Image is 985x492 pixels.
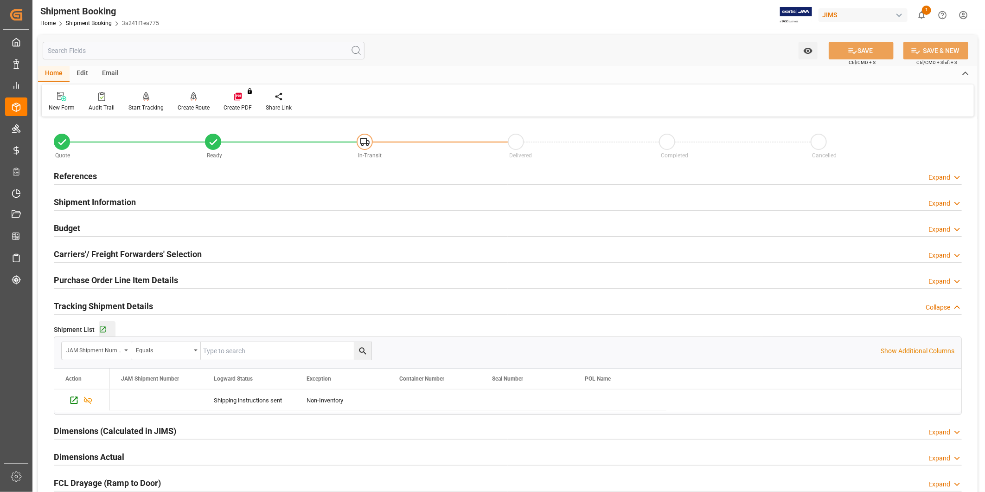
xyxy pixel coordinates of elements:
[903,42,968,59] button: SAVE & NEW
[266,104,292,112] div: Share Link
[43,42,365,59] input: Search Fields
[54,248,202,260] h2: Carriers'/ Freight Forwarders' Selection
[928,225,950,234] div: Expand
[780,7,812,23] img: Exertis%20JAM%20-%20Email%20Logo.jpg_1722504956.jpg
[911,5,932,26] button: show 1 new notifications
[54,451,124,463] h2: Dimensions Actual
[819,8,908,22] div: JIMS
[932,5,953,26] button: Help Center
[128,104,164,112] div: Start Tracking
[399,375,444,382] span: Container Number
[916,59,957,66] span: Ctrl/CMD + Shift + S
[354,342,371,360] button: search button
[926,303,950,312] div: Collapse
[214,390,284,411] div: Shipping instructions sent
[509,152,532,159] span: Delivered
[178,104,210,112] div: Create Route
[40,20,56,26] a: Home
[70,66,95,82] div: Edit
[585,375,611,382] span: POL Name
[89,104,115,112] div: Audit Trail
[54,222,80,234] h2: Budget
[928,199,950,208] div: Expand
[207,152,222,159] span: Ready
[928,251,950,260] div: Expand
[881,346,954,356] p: Show Additional Columns
[201,342,371,360] input: Type to search
[358,152,382,159] span: In-Transit
[56,152,70,159] span: Quote
[95,66,126,82] div: Email
[62,342,131,360] button: open menu
[54,389,110,411] div: Press SPACE to select this row.
[307,390,377,411] div: Non-Inventory
[922,6,931,15] span: 1
[54,274,178,286] h2: Purchase Order Line Item Details
[121,375,179,382] span: JAM Shipment Number
[54,196,136,208] h2: Shipment Information
[928,277,950,286] div: Expand
[110,389,666,411] div: Press SPACE to select this row.
[928,427,950,437] div: Expand
[829,42,894,59] button: SAVE
[131,342,201,360] button: open menu
[799,42,818,59] button: open menu
[928,173,950,182] div: Expand
[54,425,176,437] h2: Dimensions (Calculated in JIMS)
[136,344,191,355] div: Equals
[66,20,112,26] a: Shipment Booking
[819,6,911,24] button: JIMS
[40,4,159,18] div: Shipment Booking
[49,104,75,112] div: New Form
[812,152,837,159] span: Cancelled
[38,66,70,82] div: Home
[307,375,331,382] span: Exception
[849,59,876,66] span: Ctrl/CMD + S
[66,344,121,355] div: JAM Shipment Number
[928,479,950,489] div: Expand
[54,325,95,335] span: Shipment List
[54,300,153,312] h2: Tracking Shipment Details
[54,477,161,489] h2: FCL Drayage (Ramp to Door)
[928,453,950,463] div: Expand
[661,152,688,159] span: Completed
[214,375,253,382] span: Logward Status
[492,375,523,382] span: Seal Number
[65,375,82,382] div: Action
[54,170,97,182] h2: References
